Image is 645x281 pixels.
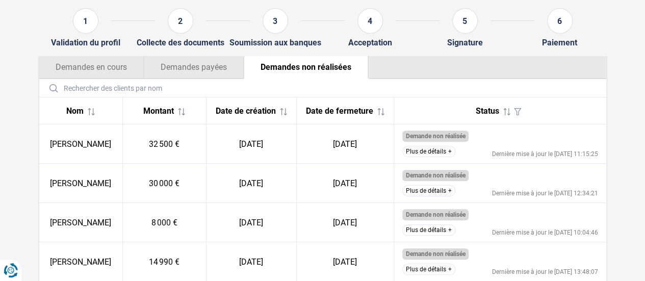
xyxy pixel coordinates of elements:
div: Collecte des documents [137,38,224,47]
span: Date de création [216,106,276,116]
div: 1 [73,8,98,34]
input: Rechercher des clients par nom [43,79,602,97]
span: Demande non réalisée [405,172,465,179]
td: [DATE] [206,164,296,203]
td: [PERSON_NAME] [39,124,123,164]
div: Dernière mise à jour le [DATE] 10:04:46 [492,229,598,236]
span: Montant [143,106,174,116]
button: Plus de détails [402,146,455,157]
button: Plus de détails [402,185,455,196]
div: 4 [357,8,383,34]
div: Dernière mise à jour le [DATE] 12:34:21 [492,190,598,196]
div: Dernière mise à jour le [DATE] 11:15:25 [492,151,598,157]
div: Paiement [542,38,577,47]
button: Demandes en cours [39,55,144,79]
button: Plus de détails [402,224,455,236]
span: Demande non réalisée [405,133,465,140]
button: Demandes payées [144,55,244,79]
span: Date de fermeture [306,106,373,116]
td: [DATE] [296,164,394,203]
button: Demandes non réalisées [244,55,369,79]
td: 8 000 € [122,203,206,242]
td: [DATE] [296,203,394,242]
div: Dernière mise à jour le [DATE] 13:48:07 [492,269,598,275]
span: Nom [66,106,84,116]
td: [PERSON_NAME] [39,203,123,242]
td: [DATE] [206,203,296,242]
div: Acceptation [348,38,392,47]
td: [DATE] [296,124,394,164]
td: [PERSON_NAME] [39,164,123,203]
div: 6 [547,8,573,34]
span: Demande non réalisée [405,211,465,218]
div: 3 [263,8,288,34]
td: 30 000 € [122,164,206,203]
div: Validation du profil [51,38,120,47]
td: [DATE] [206,124,296,164]
div: Signature [447,38,483,47]
span: Status [476,106,499,116]
button: Plus de détails [402,264,455,275]
td: 32 500 € [122,124,206,164]
span: Demande non réalisée [405,250,465,258]
div: 5 [452,8,478,34]
div: 2 [168,8,193,34]
div: Soumission aux banques [229,38,321,47]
